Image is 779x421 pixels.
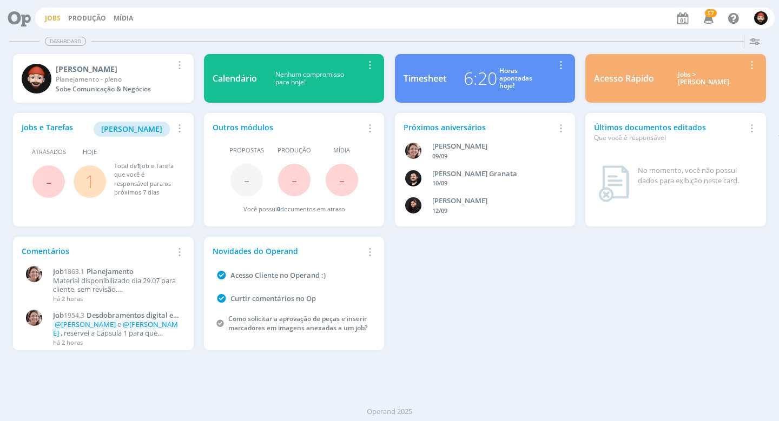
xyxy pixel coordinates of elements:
a: Job1954.3Desdobramentos digital e ação interna [53,311,180,320]
span: 1863.1 [64,267,84,276]
img: W [754,11,768,25]
button: Produção [65,14,109,23]
span: Dashboard [45,37,86,46]
span: Atrasados [32,148,66,157]
a: Curtir comentários no Op [230,293,316,303]
button: Mídia [110,14,136,23]
span: 0 [277,205,280,213]
img: B [405,170,421,186]
span: - [339,168,345,191]
span: 57 [705,9,717,17]
a: Mídia [114,14,133,23]
div: Timesheet [404,72,446,85]
a: Job1863.1Planejamento [53,268,180,276]
a: Como solicitar a aprovação de peças e inserir marcadores em imagens anexadas a um job? [228,314,367,332]
div: William Meurer [56,63,172,75]
img: W [22,64,51,93]
div: Últimos documentos editados [594,122,744,143]
span: Propostas [229,146,264,155]
button: Jobs [42,14,64,23]
button: [PERSON_NAME] [94,122,170,137]
div: Você possui documentos em atraso [243,205,345,214]
span: Hoje [83,148,97,157]
a: Acesso Cliente no Operand :) [230,270,326,280]
span: - [46,170,51,193]
span: @[PERSON_NAME] [55,319,116,329]
img: dashboard_not_found.png [598,165,629,202]
span: há 2 horas [53,338,83,346]
a: [PERSON_NAME] [94,123,170,133]
div: Total de Job e Tarefa que você é responsável para os próximos 7 dias [114,162,174,197]
div: Acesso Rápido [594,72,654,85]
span: Mídia [333,146,350,155]
a: Jobs [45,14,61,23]
img: A [26,266,42,282]
div: Calendário [213,72,257,85]
span: [PERSON_NAME] [101,124,162,134]
div: Bruno Corralo Granata [432,169,554,179]
span: Planejamento [87,266,134,276]
div: Sobe Comunicação & Negócios [56,84,172,94]
button: 57 [697,9,719,28]
span: 1 [137,162,140,170]
span: @[PERSON_NAME] [53,319,178,338]
a: Timesheet6:20Horasapontadashoje! [395,54,576,103]
img: L [405,197,421,213]
div: Luana da Silva de Andrade [432,196,554,206]
div: Que você é responsável [594,133,744,143]
p: e , reservei a Cápsula 1 para que possam fazer os alinhamentos necessários para apresentação dos... [53,320,180,337]
span: - [244,168,249,191]
a: W[PERSON_NAME]Planejamento - plenoSobe Comunicação & Negócios [13,54,194,103]
div: Comentários [22,245,172,257]
button: W [754,9,768,28]
div: Planejamento - pleno [56,75,172,84]
span: 12/09 [432,206,447,215]
span: Produção [278,146,311,155]
div: Jobs > [PERSON_NAME] [662,71,744,86]
span: Desdobramentos digital e ação interna [53,310,173,329]
span: 1954.3 [64,311,84,320]
span: há 2 horas [53,295,83,303]
img: A [405,143,421,159]
div: Nenhum compromisso para hoje! [257,71,363,86]
div: Próximos aniversários [404,122,554,133]
p: Material disponibilizado dia 29.07 para cliente, sem revisão. [53,277,180,293]
span: - [292,168,297,191]
div: Aline Beatriz Jackisch [432,141,554,152]
a: Produção [68,14,106,23]
div: Jobs e Tarefas [22,122,172,137]
a: 1 [85,170,95,193]
div: 6:20 [464,65,497,91]
div: Novidades do Operand [213,245,363,257]
span: 09/09 [432,152,447,160]
div: Horas apontadas hoje! [499,67,532,90]
img: A [26,310,42,326]
div: Outros módulos [213,122,363,133]
span: 10/09 [432,179,447,187]
div: No momento, você não possui dados para exibição neste card. [638,165,753,186]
